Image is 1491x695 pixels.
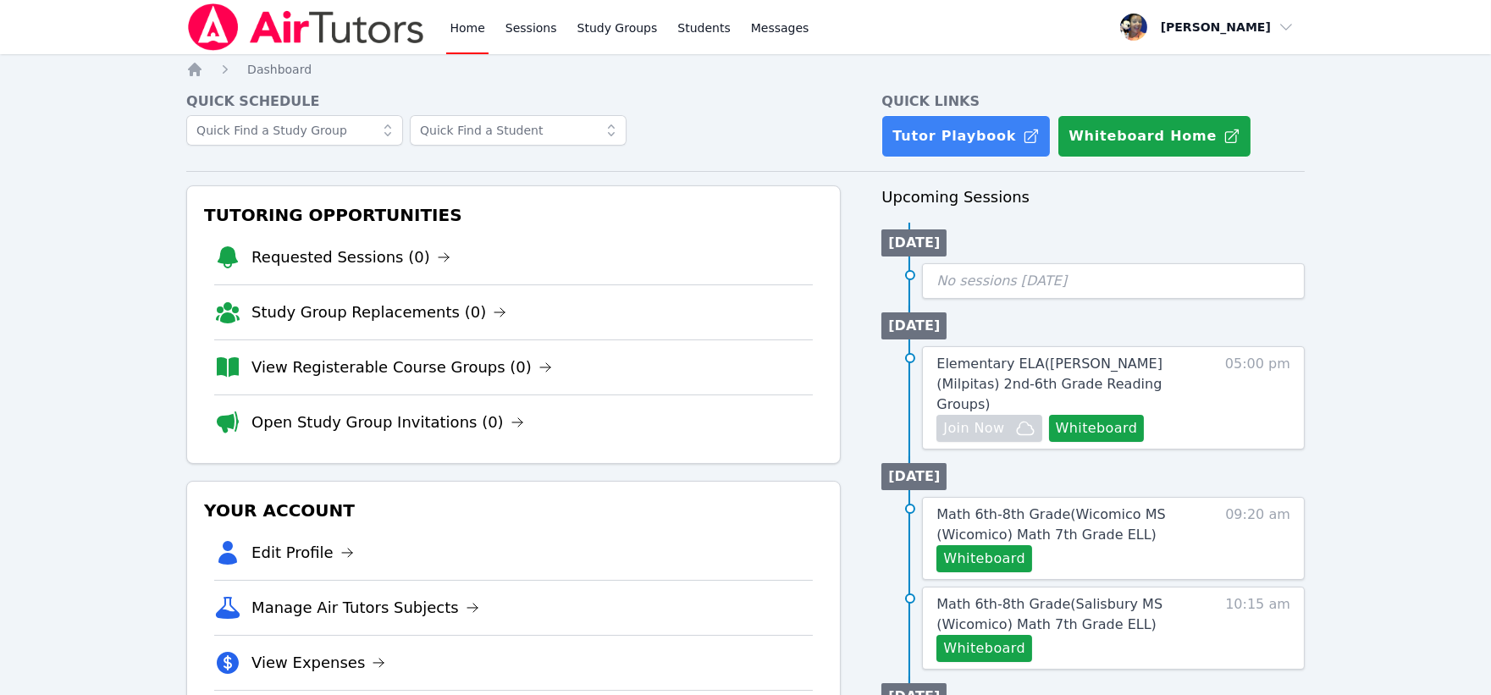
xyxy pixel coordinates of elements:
h4: Quick Schedule [186,91,841,112]
span: 09:20 am [1225,505,1290,572]
span: 10:15 am [1225,594,1290,662]
a: Manage Air Tutors Subjects [251,596,479,620]
li: [DATE] [881,312,947,339]
span: Dashboard [247,63,312,76]
a: Requested Sessions (0) [251,245,450,269]
h3: Your Account [201,495,826,526]
a: View Expenses [251,651,385,675]
a: Math 6th-8th Grade(Wicomico MS (Wicomico) Math 7th Grade ELL) [936,505,1201,545]
img: Air Tutors [186,3,426,51]
a: Study Group Replacements (0) [251,301,506,324]
h3: Upcoming Sessions [881,185,1305,209]
span: Math 6th-8th Grade ( Salisbury MS (Wicomico) Math 7th Grade ELL ) [936,596,1162,632]
span: Math 6th-8th Grade ( Wicomico MS (Wicomico) Math 7th Grade ELL ) [936,506,1165,543]
li: [DATE] [881,229,947,256]
a: View Registerable Course Groups (0) [251,356,552,379]
button: Join Now [936,415,1041,442]
span: Elementary ELA ( [PERSON_NAME] (Milpitas) 2nd-6th Grade Reading Groups ) [936,356,1162,412]
button: Whiteboard Home [1058,115,1251,157]
button: Whiteboard [1049,415,1145,442]
a: Elementary ELA([PERSON_NAME] (Milpitas) 2nd-6th Grade Reading Groups) [936,354,1201,415]
a: Open Study Group Invitations (0) [251,411,524,434]
h3: Tutoring Opportunities [201,200,826,230]
span: Messages [751,19,809,36]
a: Dashboard [247,61,312,78]
a: Edit Profile [251,541,354,565]
input: Quick Find a Student [410,115,627,146]
nav: Breadcrumb [186,61,1305,78]
a: Tutor Playbook [881,115,1051,157]
span: Join Now [943,418,1004,439]
button: Whiteboard [936,635,1032,662]
input: Quick Find a Study Group [186,115,403,146]
span: 05:00 pm [1225,354,1290,442]
li: [DATE] [881,463,947,490]
h4: Quick Links [881,91,1305,112]
span: No sessions [DATE] [936,273,1067,289]
button: Whiteboard [936,545,1032,572]
a: Math 6th-8th Grade(Salisbury MS (Wicomico) Math 7th Grade ELL) [936,594,1201,635]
